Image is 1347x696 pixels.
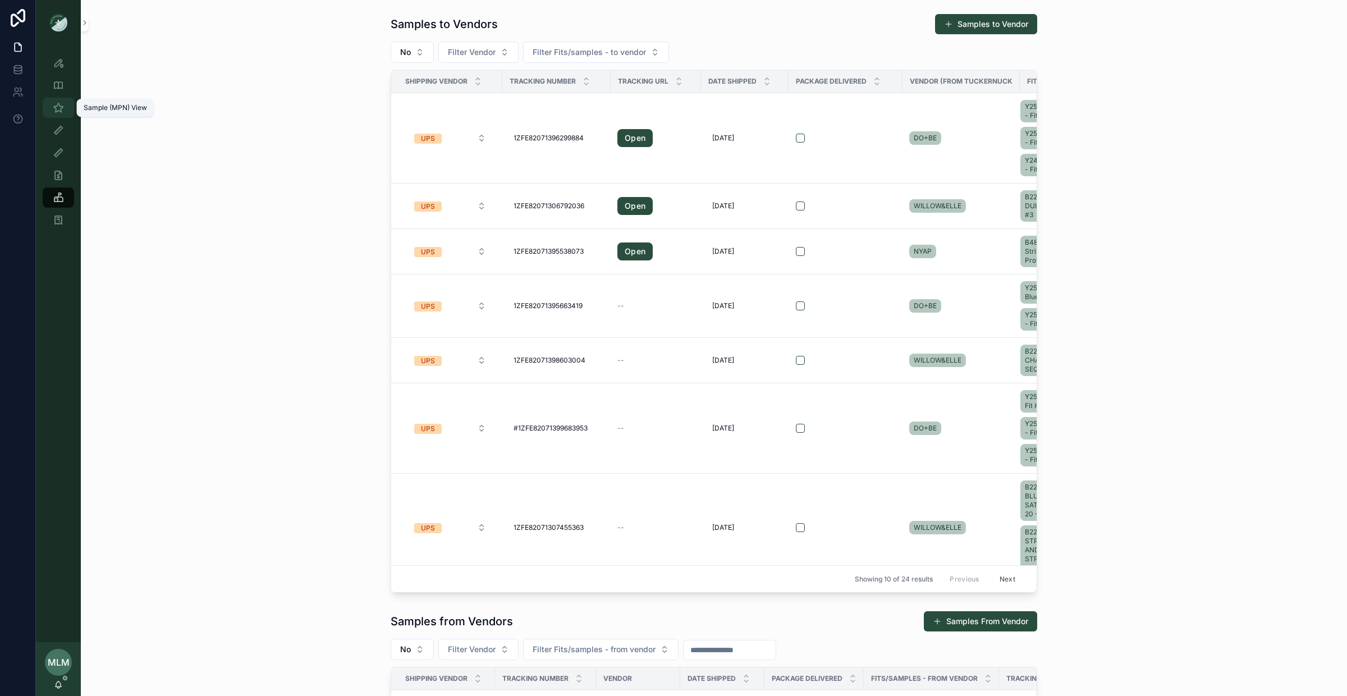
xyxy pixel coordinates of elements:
[405,196,495,216] button: Select Button
[924,611,1037,631] button: Samples From Vendor
[712,356,734,365] span: [DATE]
[421,134,435,144] div: UPS
[909,242,1013,260] a: NYAP
[914,134,937,143] span: DO+BE
[509,297,604,315] a: 1ZFE82071395663419
[708,297,782,315] a: [DATE]
[421,301,435,312] div: UPS
[84,103,147,112] div: Sample (MPN) View
[533,47,646,58] span: Filter Fits/samples - to vendor
[617,129,694,147] a: Open
[405,518,495,538] button: Select Button
[1020,342,1091,378] a: B2238 - CHARCOAL SEQUIN - Fit #2
[1020,480,1086,521] a: B2242 SOFT BLUE #20 - DULL SATIN COLOR # 20 - Fit #2
[909,129,1013,147] a: DO+BE
[405,241,496,262] a: Select Button
[514,247,584,256] span: 1ZFE82071395538073
[509,242,604,260] a: 1ZFE82071395538073
[36,45,81,245] div: scrollable content
[909,519,1013,537] a: WILLOW&ELLE
[405,77,468,86] span: Shipping Vendor
[421,202,435,212] div: UPS
[712,202,734,210] span: [DATE]
[405,128,495,148] button: Select Button
[712,134,734,143] span: [DATE]
[405,127,496,149] a: Select Button
[909,419,1013,437] a: DO+BE
[1025,528,1082,573] span: B2206 BLUE STRIPE - BLUE AND WHITE STRIPE - Fit #1 - Proto
[391,42,434,63] button: Select Button
[1025,392,1082,410] span: Y25342T - Blue - Fit #1 - Proto
[909,351,1013,369] a: WILLOW&ELLE
[448,47,496,58] span: Filter Vendor
[910,77,1012,86] span: Vendor (from Tuckernuck
[1020,525,1086,575] a: B2206 BLUE STRIPE - BLUE AND WHITE STRIPE - Fit #1 - Proto
[1020,388,1091,469] a: Y25342T - Blue - Fit #1 - ProtoY25300T - Black - Fit #1 - ProtoY25284T - ivory - Fit #1 - Proto
[914,523,961,532] span: WILLOW&ELLE
[708,351,782,369] a: [DATE]
[708,197,782,215] a: [DATE]
[523,639,679,660] button: Select Button
[1027,77,1083,86] span: Fits/samples - to vendor collection
[1020,100,1086,122] a: Y25053T - Navy - Fit #1 - Proto
[1025,310,1082,328] span: Y25216T - White - Fit #1 - Proto
[712,523,734,532] span: [DATE]
[617,197,653,215] a: Open
[909,521,966,534] a: WILLOW&ELLE
[1025,102,1082,120] span: Y25053T - Navy - Fit #1 - Proto
[1025,193,1082,219] span: B2242 - BLACK DULL SATIN - Fit #3
[514,356,585,365] span: 1ZFE82071398603004
[1020,233,1091,269] a: B484 - Green Stripe - Fit #1 - Proto
[1020,236,1086,267] a: B484 - Green Stripe - Fit #1 - Proto
[909,354,966,367] a: WILLOW&ELLE
[1020,98,1091,178] a: Y25053T - Navy - Fit #1 - ProtoY25333T - Pesto - Fit #2Y24950T - Black - Fit #1 - Proto
[1020,127,1086,149] a: Y25333T - Pesto - Fit #2
[688,674,736,683] span: Date Shipped
[935,14,1037,34] button: Samples to Vendor
[514,134,584,143] span: 1ZFE82071396299884
[514,424,588,433] span: #1ZFE82071399683953
[617,301,624,310] span: --
[871,674,978,683] span: Fits/samples - from vendor
[617,242,694,260] a: Open
[914,301,937,310] span: DO+BE
[914,356,961,365] span: WILLOW&ELLE
[405,241,495,262] button: Select Button
[708,419,782,437] a: [DATE]
[405,517,496,538] a: Select Button
[1020,188,1091,224] a: B2242 - BLACK DULL SATIN - Fit #3
[617,424,624,433] span: --
[617,301,694,310] a: --
[909,197,1013,215] a: WILLOW&ELLE
[617,356,694,365] a: --
[618,77,668,86] span: Tracking URL
[405,350,495,370] button: Select Button
[1020,345,1086,376] a: B2238 - CHARCOAL SEQUIN - Fit #2
[617,523,624,532] span: --
[1020,444,1086,466] a: Y25284T - ivory - Fit #1 - Proto
[49,13,67,31] img: App logo
[510,77,576,86] span: Tracking Number
[405,418,495,438] button: Select Button
[708,77,757,86] span: Date Shipped
[405,418,496,439] a: Select Button
[1020,279,1091,333] a: Y25236T - Light Blue - Fit #3Y25216T - White - Fit #1 - Proto
[502,674,569,683] span: Tracking Number
[1025,283,1082,301] span: Y25236T - Light Blue - Fit #3
[909,199,966,213] a: WILLOW&ELLE
[909,297,1013,315] a: DO+BE
[1020,308,1086,331] a: Y25216T - White - Fit #1 - Proto
[708,129,782,147] a: [DATE]
[1020,281,1086,304] a: Y25236T - Light Blue - Fit #3
[391,16,498,32] h1: Samples to Vendors
[421,424,435,434] div: UPS
[405,195,496,217] a: Select Button
[448,644,496,655] span: Filter Vendor
[914,202,961,210] span: WILLOW&ELLE
[1025,156,1082,174] span: Y24950T - Black - Fit #1 - Proto
[909,422,941,435] a: DO+BE
[617,197,694,215] a: Open
[712,301,734,310] span: [DATE]
[391,639,434,660] button: Select Button
[533,644,656,655] span: Filter Fits/samples - from vendor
